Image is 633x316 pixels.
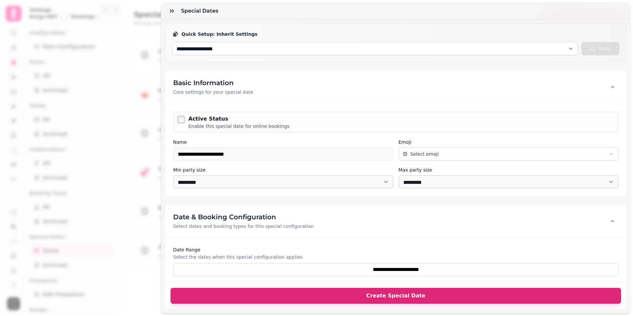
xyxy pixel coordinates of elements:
span: Select emoji [410,151,439,157]
label: Date Range [173,246,618,254]
p: Core settings for your special date [173,89,253,95]
label: Min party size [173,166,393,174]
p: Select dates and booking types for this special configuration [173,223,314,230]
label: Name [173,138,393,146]
button: Create Special Date [170,288,621,304]
span: Create Special Date [178,293,613,298]
label: Max party size [399,166,619,174]
h3: Special Dates [181,7,221,15]
label: Emoji [399,138,619,146]
label: Booking Types [173,282,618,290]
span: Apply [590,46,611,51]
button: Apply [582,42,619,55]
p: Select the dates when this special configuration applies [173,254,618,260]
div: Enable this special date for online bookings [188,123,289,130]
label: Quick Setup: Inherit Settings [181,30,258,38]
div: Active Status [188,115,289,123]
h3: Date & Booking Configuration [173,212,314,222]
h3: Basic Information [173,78,253,87]
button: 😊Select emoji [399,147,619,161]
span: 😊 [403,151,408,157]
